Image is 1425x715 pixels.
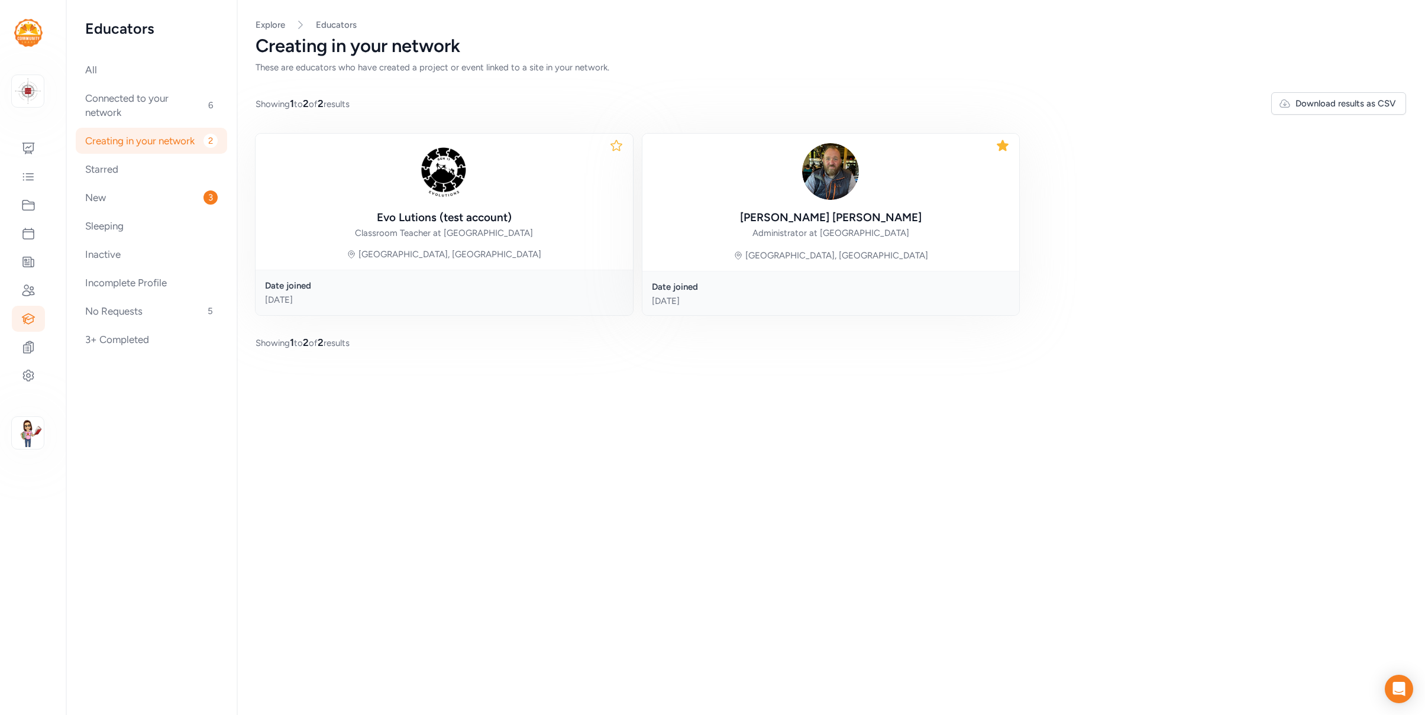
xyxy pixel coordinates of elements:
div: Administrator at [GEOGRAPHIC_DATA] [752,227,909,239]
span: 3 [203,190,218,205]
div: Starred [76,156,227,182]
span: These are educators who have created a project or event linked to a site in your network. [256,62,609,73]
img: 6zk4izn8ROGC0BpKjWRl [802,143,859,200]
div: Sleeping [76,213,227,239]
img: logo [15,78,41,104]
span: 6 [203,98,218,112]
div: Classroom Teacher at [GEOGRAPHIC_DATA] [355,227,533,239]
span: 2 [318,98,324,109]
div: Date joined [265,280,623,292]
div: [GEOGRAPHIC_DATA], [GEOGRAPHIC_DATA] [745,250,928,261]
span: 1 [290,337,294,348]
a: Explore [256,20,285,30]
span: 2 [318,337,324,348]
div: New [76,185,227,211]
span: Showing to of results [256,335,350,350]
span: Showing to of results [256,96,350,111]
div: Open Intercom Messenger [1385,675,1413,703]
div: Evo Lutions (test account) [377,209,512,226]
div: Creating in your network [76,128,227,154]
span: 2 [203,134,218,148]
div: Inactive [76,241,227,267]
div: 3+ Completed [76,326,227,352]
div: Creating in your network [256,35,1406,57]
div: [DATE] [652,295,1010,307]
h2: Educators [85,19,218,38]
img: lDpNWnThy0NWc9ECVZMw [416,143,473,200]
div: All [76,57,227,83]
span: 5 [203,304,218,318]
div: Incomplete Profile [76,270,227,296]
img: logo [14,19,43,47]
span: 1 [290,98,294,109]
div: No Requests [76,298,227,324]
span: Download results as CSV [1295,98,1396,109]
div: [DATE] [265,294,623,306]
span: 2 [303,337,309,348]
div: Connected to your network [76,85,227,125]
div: [PERSON_NAME] [PERSON_NAME] [740,209,922,226]
button: Download results as CSV [1271,92,1406,115]
nav: Breadcrumb [256,19,1406,31]
div: Date joined [652,281,1010,293]
a: Educators [316,19,357,31]
span: 2 [303,98,309,109]
div: [GEOGRAPHIC_DATA], [GEOGRAPHIC_DATA] [358,248,541,260]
